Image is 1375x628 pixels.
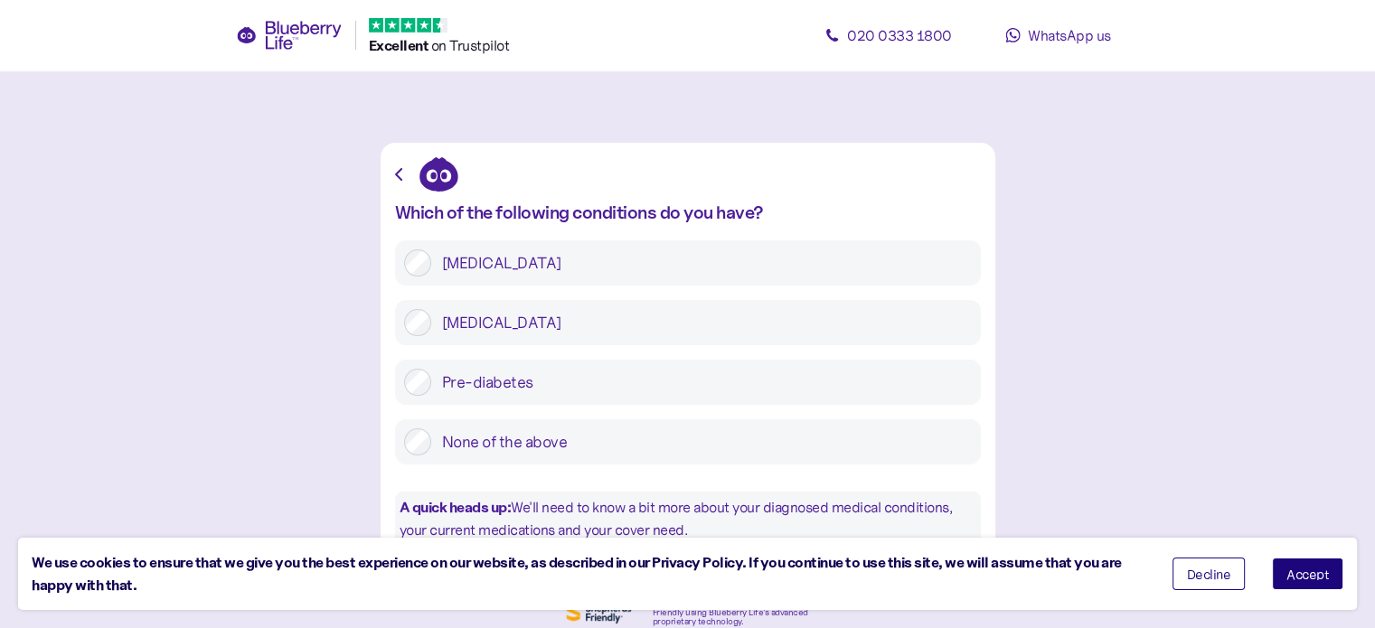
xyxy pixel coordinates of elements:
a: 020 0333 1800 [807,17,970,53]
span: Decline [1187,567,1231,580]
div: Which of the following conditions do you have? [395,202,981,222]
span: Excellent ️ [369,36,431,54]
label: Pre-diabetes [431,369,972,396]
label: None of the above [431,428,972,455]
span: on Trustpilot [431,36,510,54]
span: 020 0333 1800 [847,26,952,44]
span: WhatsApp us [1028,26,1111,44]
b: A quick heads up: [400,498,512,516]
label: [MEDICAL_DATA] [431,309,972,336]
img: Shephers Friendly [562,598,635,627]
a: WhatsApp us [977,17,1140,53]
div: Policies are underwritten by Shepherds Friendly using Blueberry Life’s advanced proprietary techn... [653,599,814,626]
label: [MEDICAL_DATA] [431,249,972,277]
div: We'll need to know a bit more about your diagnosed medical conditions, your current medications a... [395,492,981,546]
div: We use cookies to ensure that we give you the best experience on our website, as described in our... [32,551,1145,596]
button: Decline cookies [1173,558,1246,590]
span: Accept [1286,567,1329,580]
button: Accept cookies [1272,558,1343,590]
